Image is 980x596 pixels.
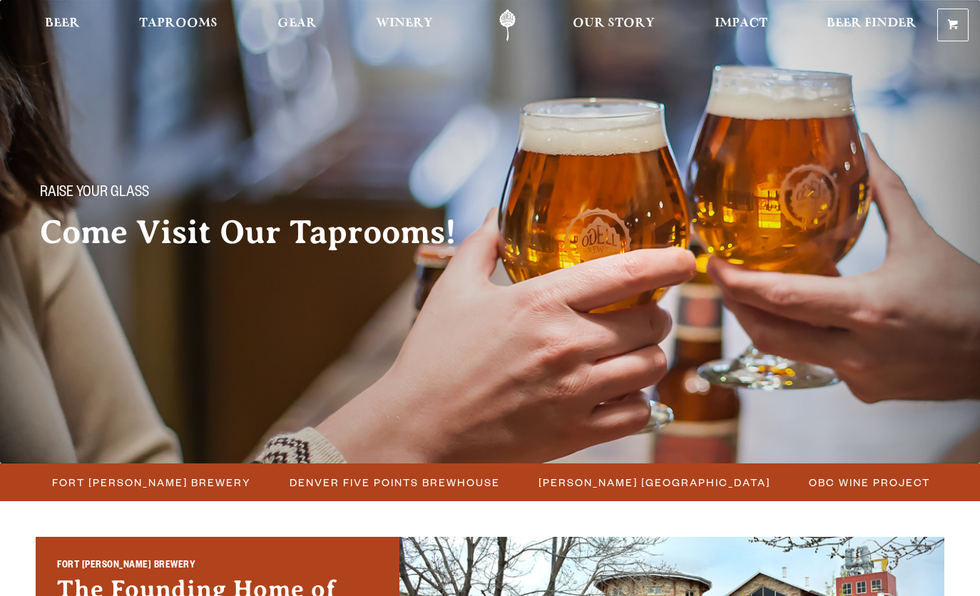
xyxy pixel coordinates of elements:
[809,472,930,493] span: OBC Wine Project
[40,185,149,203] span: Raise your glass
[800,472,937,493] a: OBC Wine Project
[139,18,218,29] span: Taprooms
[277,18,317,29] span: Gear
[290,472,500,493] span: Denver Five Points Brewhouse
[539,472,770,493] span: [PERSON_NAME] [GEOGRAPHIC_DATA]
[36,9,89,41] a: Beer
[573,18,655,29] span: Our Story
[40,215,485,250] h2: Come Visit Our Taprooms!
[481,9,534,41] a: Odell Home
[130,9,227,41] a: Taprooms
[715,18,767,29] span: Impact
[817,9,926,41] a: Beer Finder
[563,9,664,41] a: Our Story
[45,18,80,29] span: Beer
[57,559,378,575] h2: Fort [PERSON_NAME] Brewery
[52,472,251,493] span: Fort [PERSON_NAME] Brewery
[44,472,258,493] a: Fort [PERSON_NAME] Brewery
[530,472,777,493] a: [PERSON_NAME] [GEOGRAPHIC_DATA]
[827,18,917,29] span: Beer Finder
[705,9,777,41] a: Impact
[376,18,433,29] span: Winery
[281,472,507,493] a: Denver Five Points Brewhouse
[268,9,326,41] a: Gear
[367,9,442,41] a: Winery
